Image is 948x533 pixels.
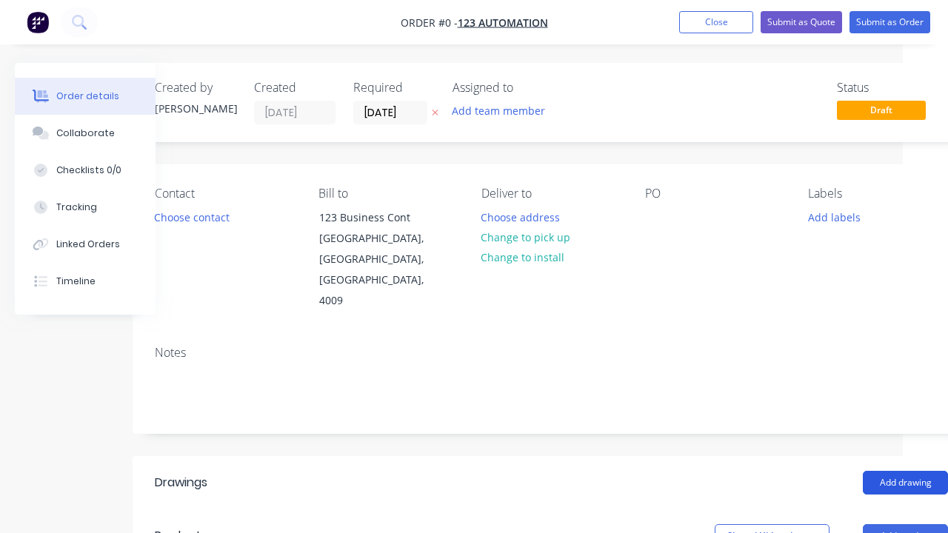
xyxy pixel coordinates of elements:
button: Add labels [800,207,868,227]
div: Assigned to [453,81,601,95]
div: Created by [155,81,236,95]
button: Submit as Quote [761,11,842,33]
div: 123 Business Cont [319,207,442,228]
div: Order details [56,90,119,103]
div: Status [837,81,948,95]
div: Collaborate [56,127,115,140]
button: Add team member [444,101,553,121]
div: Drawings [155,474,207,492]
img: Factory [27,11,49,33]
div: Tracking [56,201,97,214]
button: Linked Orders [15,226,156,263]
button: Tracking [15,189,156,226]
div: Notes [155,346,948,360]
button: Timeline [15,263,156,300]
div: [PERSON_NAME] [155,101,236,116]
a: 123 Automation [458,16,548,30]
button: Collaborate [15,115,156,152]
div: [GEOGRAPHIC_DATA], [GEOGRAPHIC_DATA], [GEOGRAPHIC_DATA], 4009 [319,228,442,311]
div: Linked Orders [56,238,120,251]
button: Order details [15,78,156,115]
button: Choose address [473,207,568,227]
button: Add team member [453,101,553,121]
div: 123 Business Cont[GEOGRAPHIC_DATA], [GEOGRAPHIC_DATA], [GEOGRAPHIC_DATA], 4009 [307,207,455,312]
div: Checklists 0/0 [56,164,121,177]
div: Labels [808,187,948,201]
button: Change to install [473,247,573,267]
div: Required [353,81,435,95]
div: Bill to [318,187,458,201]
div: PO [645,187,785,201]
span: Draft [837,101,926,119]
div: Created [254,81,336,95]
div: Deliver to [481,187,621,201]
button: Change to pick up [473,227,578,247]
span: Order #0 - [401,16,458,30]
button: Submit as Order [849,11,930,33]
button: Add drawing [863,471,948,495]
button: Checklists 0/0 [15,152,156,189]
button: Close [679,11,753,33]
div: Timeline [56,275,96,288]
div: Contact [155,187,295,201]
button: Choose contact [147,207,238,227]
